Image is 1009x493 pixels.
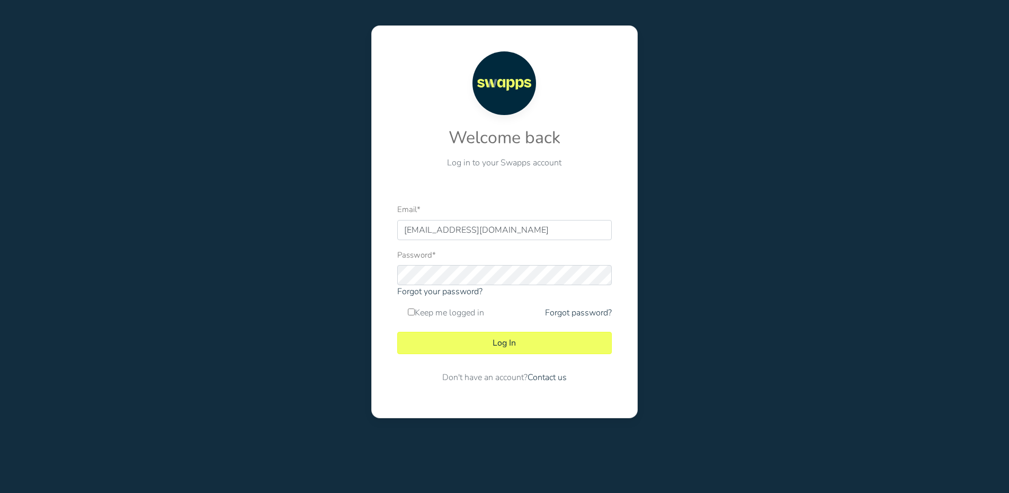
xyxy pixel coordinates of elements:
label: Password [397,249,436,261]
input: Keep me logged in [408,309,415,315]
img: Swapps logo [472,51,536,115]
a: Forgot your password? [397,286,483,297]
p: Log in to your Swapps account [397,156,612,169]
label: Keep me logged in [408,306,484,319]
h2: Welcome back [397,128,612,148]
a: Forgot password? [545,306,612,319]
button: Log In [397,332,612,354]
a: Contact us [528,372,567,383]
input: Email address [397,220,612,240]
label: Email [397,204,421,216]
p: Don't have an account? [397,371,612,384]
